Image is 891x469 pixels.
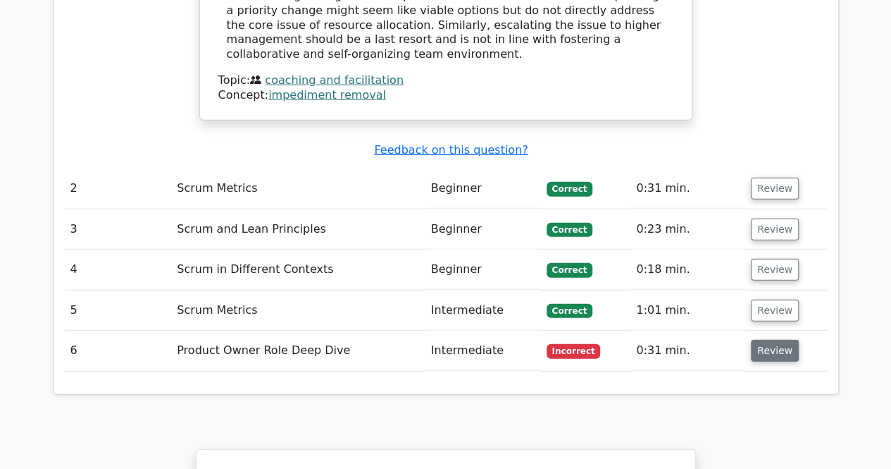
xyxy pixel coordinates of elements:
[425,250,541,290] td: Beginner
[630,291,745,331] td: 1:01 min.
[265,73,404,87] a: coaching and facilitation
[171,169,425,209] td: Scrum Metrics
[65,169,172,209] td: 2
[171,250,425,290] td: Scrum in Different Contexts
[171,209,425,250] td: Scrum and Lean Principles
[751,259,799,281] button: Review
[218,88,673,103] div: Concept:
[751,178,799,200] button: Review
[630,209,745,250] td: 0:23 min.
[65,331,172,371] td: 6
[425,331,541,371] td: Intermediate
[630,331,745,371] td: 0:31 min.
[547,304,592,318] span: Correct
[630,169,745,209] td: 0:31 min.
[547,263,592,277] span: Correct
[171,291,425,331] td: Scrum Metrics
[547,223,592,237] span: Correct
[65,291,172,331] td: 5
[630,250,745,290] td: 0:18 min.
[425,169,541,209] td: Beginner
[268,88,386,102] a: impediment removal
[65,209,172,250] td: 3
[218,73,673,88] div: Topic:
[547,182,592,196] span: Correct
[751,219,799,240] button: Review
[547,344,601,358] span: Incorrect
[171,331,425,371] td: Product Owner Role Deep Dive
[425,209,541,250] td: Beginner
[751,300,799,322] button: Review
[374,143,528,157] a: Feedback on this question?
[425,291,541,331] td: Intermediate
[751,340,799,362] button: Review
[65,250,172,290] td: 4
